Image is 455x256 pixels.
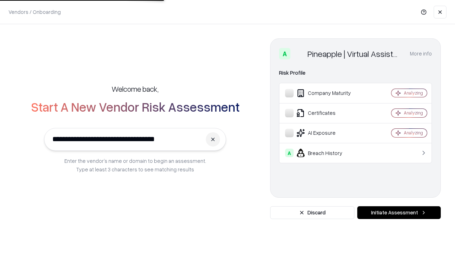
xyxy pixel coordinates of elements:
[404,90,423,96] div: Analyzing
[357,206,441,219] button: Initiate Assessment
[112,84,159,94] h5: Welcome back,
[285,149,294,157] div: A
[285,89,370,97] div: Company Maturity
[270,206,354,219] button: Discard
[307,48,401,59] div: Pineapple | Virtual Assistant Agency
[64,156,206,174] p: Enter the vendor’s name or domain to begin an assessment. Type at least 3 characters to see match...
[9,8,61,16] p: Vendors / Onboarding
[293,48,305,59] img: Pineapple | Virtual Assistant Agency
[31,100,240,114] h2: Start A New Vendor Risk Assessment
[285,109,370,117] div: Certificates
[285,149,370,157] div: Breach History
[285,129,370,137] div: AI Exposure
[410,47,432,60] button: More info
[279,48,290,59] div: A
[279,69,432,77] div: Risk Profile
[404,130,423,136] div: Analyzing
[404,110,423,116] div: Analyzing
